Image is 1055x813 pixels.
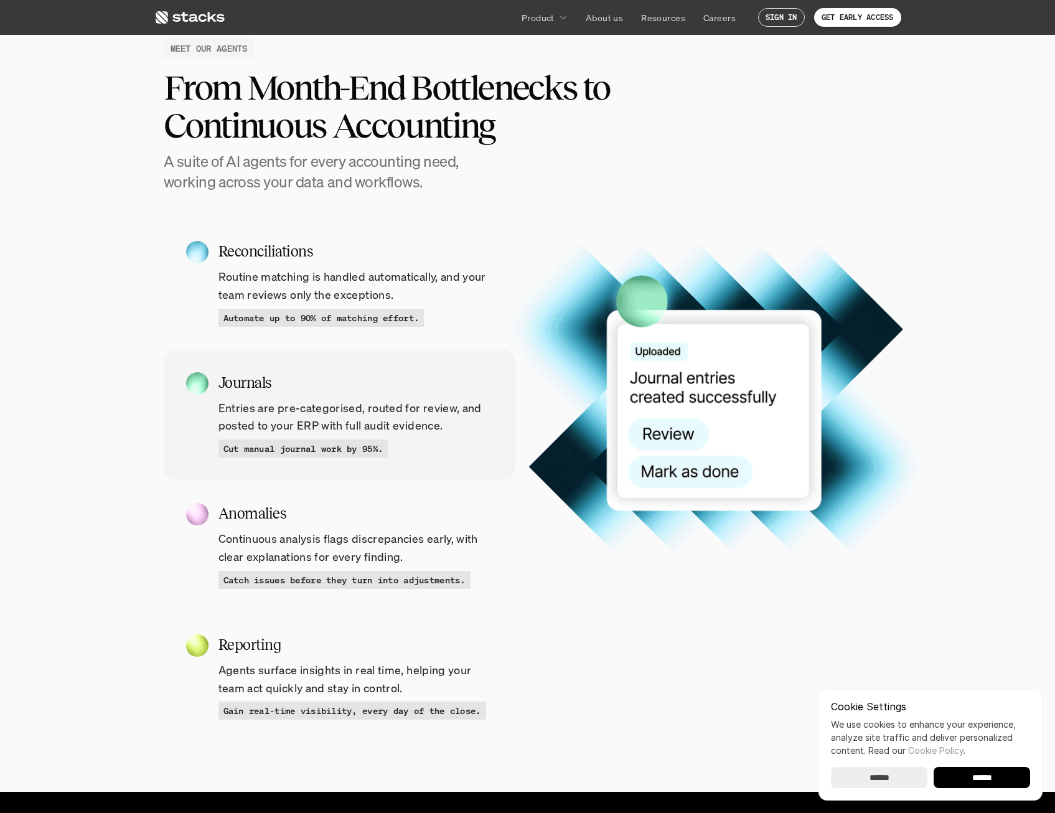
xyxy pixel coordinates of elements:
[522,11,555,24] p: Product
[831,702,1030,712] p: Cookie Settings
[223,311,420,324] p: Automate up to 90% of matching effort.
[634,6,693,29] a: Resources
[218,502,493,525] h5: Anomalies
[758,8,805,27] a: SIGN IN
[814,8,901,27] a: GET EARLY ACCESS
[641,11,685,24] p: Resources
[164,151,487,193] h4: A suite of AI agents for every accounting need, working across your data and workflows.
[218,268,493,304] p: Routine matching is handled automatically, and your team reviews only the exceptions.
[218,372,493,394] h5: Journals
[171,42,248,55] h2: MEET OUR AGENTS
[586,11,623,24] p: About us
[218,240,493,263] h5: Reconciliations
[578,6,631,29] a: About us
[223,442,383,455] p: Cut manual journal work by 95%.
[218,661,493,697] p: Agents surface insights in real time, helping your team act quickly and stay in control.
[831,718,1030,757] p: We use cookies to enhance your experience, analyze site traffic and deliver personalized content.
[218,634,493,656] h5: Reporting
[766,13,797,22] p: SIGN IN
[218,530,493,566] p: Continuous analysis flags discrepancies early, with clear explanations for every finding.
[223,704,481,717] p: Gain real-time visibility, every day of the close.
[164,68,687,145] h2: From Month-End Bottlenecks to Continuous Accounting
[908,745,964,756] a: Cookie Policy
[223,573,466,586] p: Catch issues before they turn into adjustments.
[696,6,743,29] a: Careers
[703,11,736,24] p: Careers
[822,13,894,22] p: GET EARLY ACCESS
[218,399,493,435] p: Entries are pre-categorised, routed for review, and posted to your ERP with full audit evidence.
[868,745,965,756] span: Read our .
